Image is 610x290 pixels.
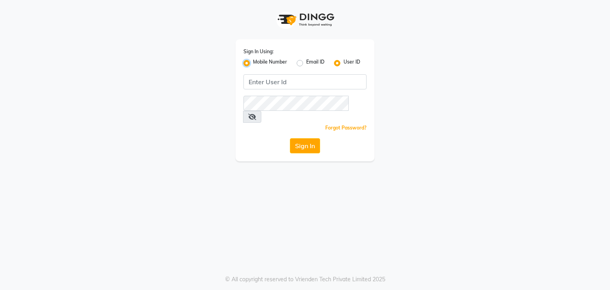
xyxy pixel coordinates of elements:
label: User ID [344,58,360,68]
img: logo1.svg [273,8,337,31]
button: Sign In [290,138,320,153]
label: Email ID [306,58,324,68]
label: Sign In Using: [243,48,274,55]
input: Username [243,96,349,111]
a: Forgot Password? [325,125,367,131]
label: Mobile Number [253,58,287,68]
input: Username [243,74,367,89]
